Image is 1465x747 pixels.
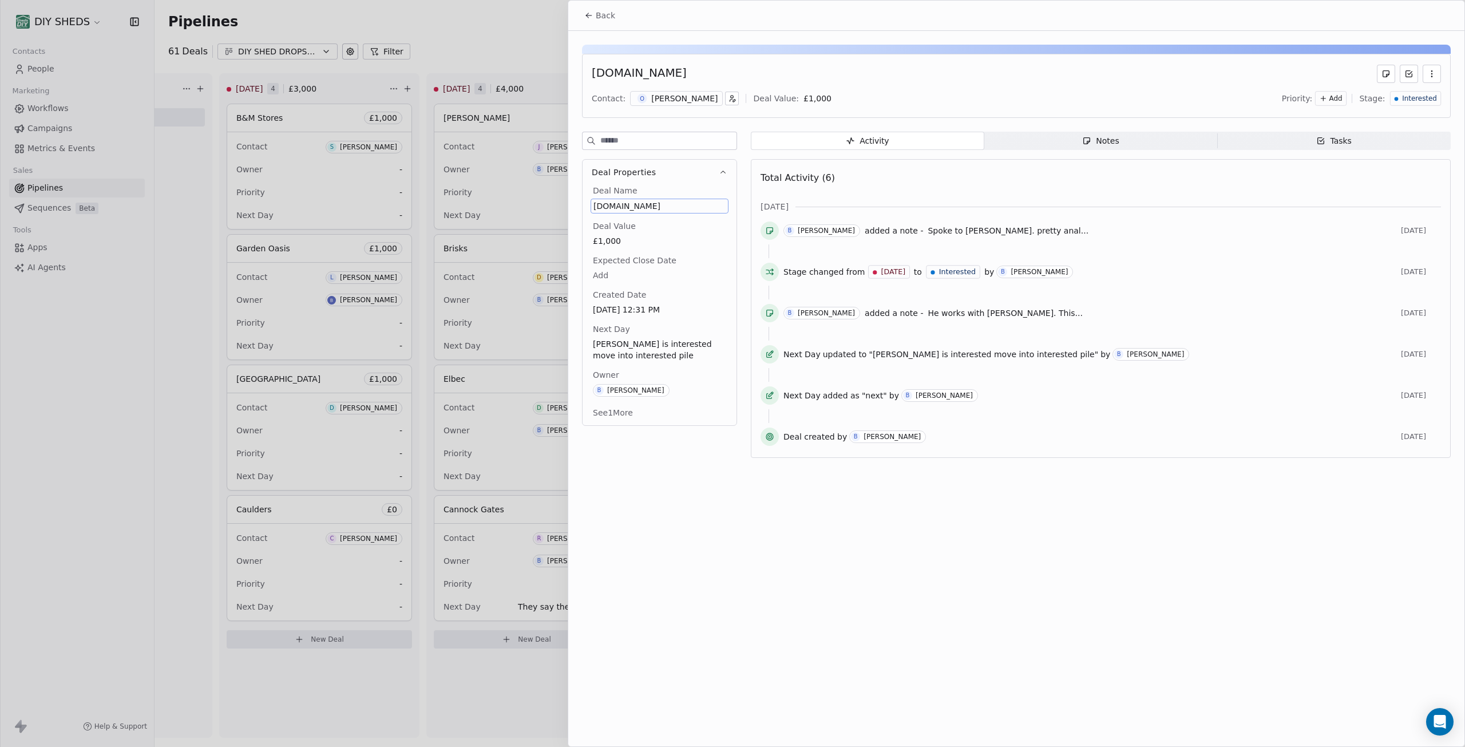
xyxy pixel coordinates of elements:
span: Add [1329,94,1343,104]
span: Owner [591,369,621,381]
span: added a note - [865,307,923,319]
span: [PERSON_NAME] is interested move into interested pile [593,338,726,361]
div: [PERSON_NAME] [1127,350,1184,358]
span: Interested [939,267,976,277]
div: Open Intercom Messenger [1426,708,1454,736]
span: Next Day [591,323,632,335]
div: [DOMAIN_NAME] [592,65,687,83]
span: Deal created by [783,431,847,442]
button: See1More [586,402,640,423]
span: updated to [823,349,867,360]
div: B [1117,350,1121,359]
span: [DATE] [881,267,906,277]
div: [PERSON_NAME] [864,433,921,441]
div: [PERSON_NAME] [651,93,718,104]
span: by [889,390,899,401]
span: Add [593,270,726,281]
span: Next Day [783,390,821,401]
span: added a note - [865,225,923,236]
div: B [788,309,792,318]
div: Notes [1082,135,1119,147]
span: Deal Value [591,220,638,232]
span: to [914,266,922,278]
span: [DATE] [1401,391,1441,400]
div: [PERSON_NAME] [798,227,855,235]
span: [DATE] [1401,432,1441,441]
div: B [1001,267,1005,276]
div: [PERSON_NAME] [1011,268,1068,276]
span: "next" [862,390,887,401]
div: B [906,391,910,400]
a: Spoke to [PERSON_NAME]. pretty anal... [928,224,1088,238]
span: O [638,94,647,104]
div: [PERSON_NAME] [607,386,664,394]
span: Stage changed from [783,266,865,278]
button: Back [577,5,622,26]
span: Back [596,10,615,21]
span: Next Day [783,349,821,360]
div: B [788,226,792,235]
span: Stage: [1359,93,1385,104]
span: Spoke to [PERSON_NAME]. pretty anal... [928,226,1088,235]
span: [DATE] 12:31 PM [593,304,726,315]
span: £ 1,000 [803,94,832,103]
div: Deal Value: [753,93,798,104]
div: [PERSON_NAME] [916,392,973,400]
div: [PERSON_NAME] [798,309,855,317]
span: Interested [1402,94,1437,104]
div: Tasks [1316,135,1352,147]
div: Deal Properties [583,185,737,425]
a: He works with [PERSON_NAME]. This... [928,306,1083,320]
span: [DATE] [1401,309,1441,318]
span: by [1100,349,1110,360]
div: Contact: [592,93,625,104]
span: Deal Name [591,185,640,196]
span: Created Date [591,289,648,301]
button: Deal Properties [583,160,737,185]
span: [DATE] [761,201,789,212]
span: "[PERSON_NAME] is interested move into interested pile" [869,349,1098,360]
span: Deal Properties [592,167,656,178]
span: added as [823,390,860,401]
span: [DATE] [1401,267,1441,276]
div: B [854,432,858,441]
span: He works with [PERSON_NAME]. This... [928,309,1083,318]
span: [DATE] [1401,350,1441,359]
span: [DATE] [1401,226,1441,235]
span: Priority: [1282,93,1313,104]
span: by [984,266,994,278]
span: Total Activity (6) [761,172,835,183]
span: Expected Close Date [591,255,679,266]
div: B [597,386,601,395]
span: [DOMAIN_NAME] [593,200,726,212]
span: £1,000 [593,235,726,247]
